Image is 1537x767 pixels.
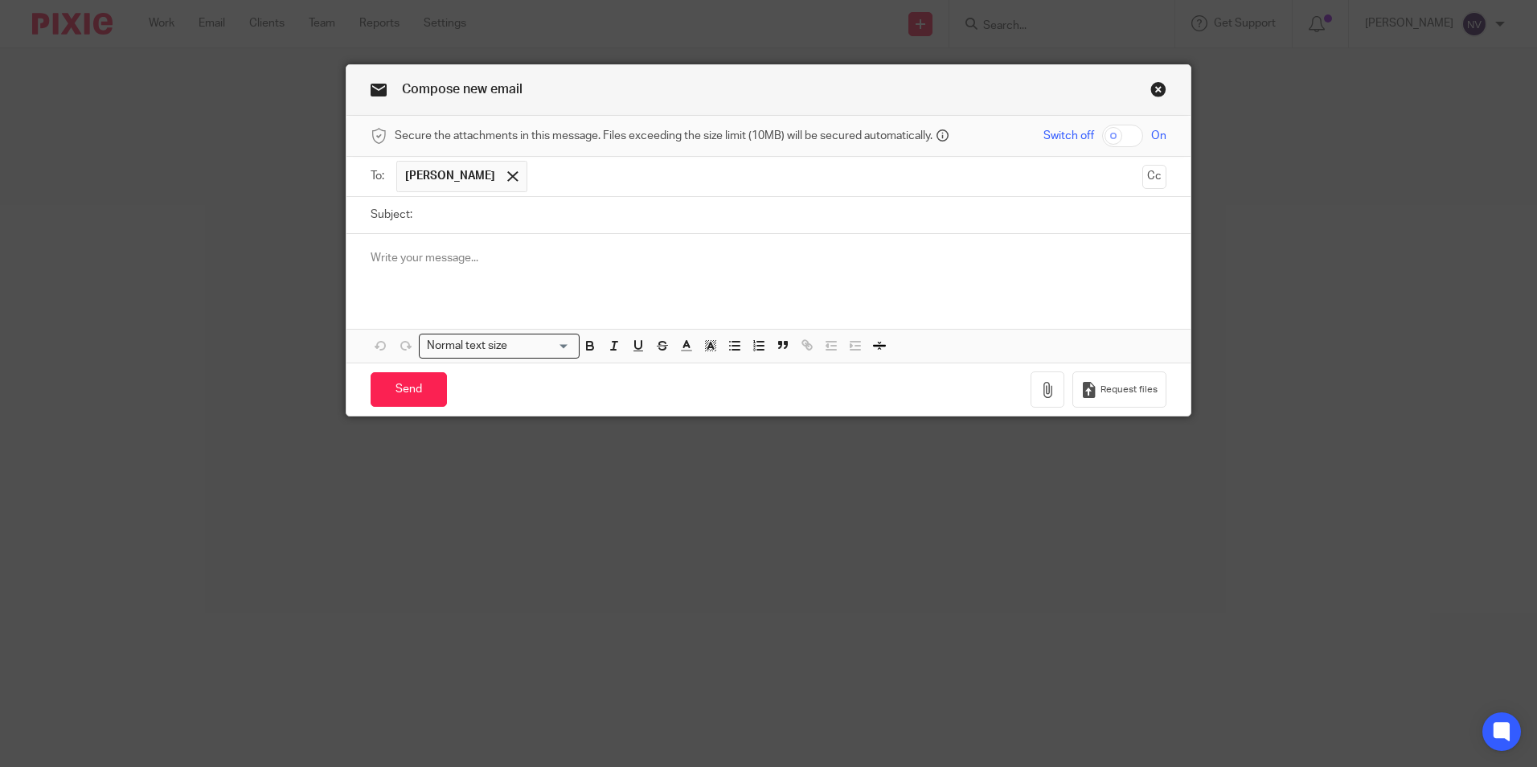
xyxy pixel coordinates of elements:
[371,168,388,184] label: To:
[1043,128,1094,144] span: Switch off
[423,338,510,355] span: Normal text size
[1150,81,1166,103] a: Close this dialog window
[512,338,570,355] input: Search for option
[371,207,412,223] label: Subject:
[1142,165,1166,189] button: Cc
[419,334,580,359] div: Search for option
[395,128,932,144] span: Secure the attachments in this message. Files exceeding the size limit (10MB) will be secured aut...
[1151,128,1166,144] span: On
[402,83,523,96] span: Compose new email
[1072,371,1166,408] button: Request files
[1100,383,1158,396] span: Request files
[371,372,447,407] input: Send
[405,168,495,184] span: [PERSON_NAME]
